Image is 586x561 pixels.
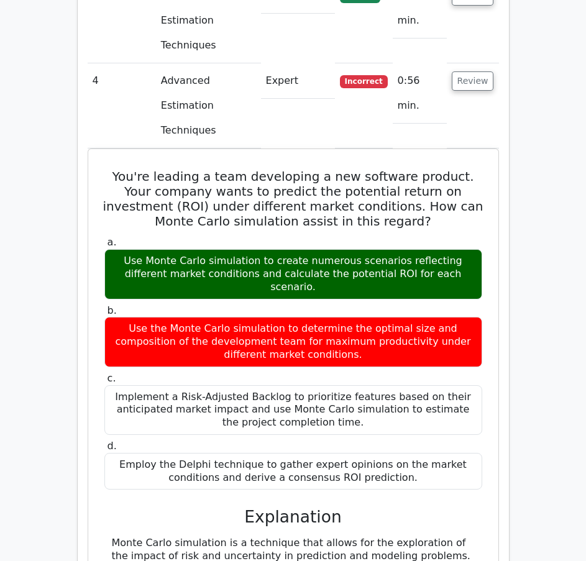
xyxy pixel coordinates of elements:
div: Use Monte Carlo simulation to create numerous scenarios reflecting different market conditions an... [104,249,482,299]
span: c. [108,372,116,384]
td: Advanced Estimation Techniques [156,63,261,148]
td: Expert [261,63,335,99]
button: Review [452,71,494,91]
td: 4 [88,63,156,148]
div: Implement a Risk-Adjusted Backlog to prioritize features based on their anticipated market impact... [104,385,482,435]
td: 0:56 min. [393,63,447,124]
span: b. [108,304,117,316]
div: Employ the Delphi technique to gather expert opinions on the market conditions and derive a conse... [104,453,482,490]
div: Use the Monte Carlo simulation to determine the optimal size and composition of the development t... [104,317,482,367]
h3: Explanation [112,507,475,527]
span: Incorrect [340,75,388,88]
span: d. [108,440,117,452]
h5: You're leading a team developing a new software product. Your company wants to predict the potent... [103,169,483,229]
span: a. [108,236,117,248]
